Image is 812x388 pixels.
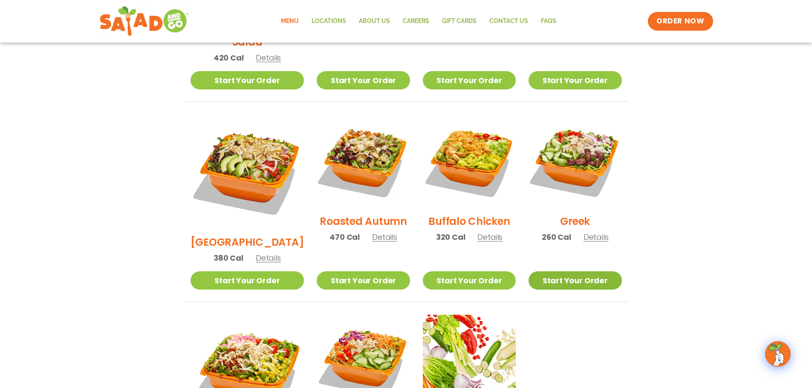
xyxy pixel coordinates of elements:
[320,214,407,229] h2: Roasted Autumn
[317,115,410,207] img: Product photo for Roasted Autumn Salad
[329,231,360,243] span: 470 Cal
[428,214,510,229] h2: Buffalo Chicken
[372,232,397,242] span: Details
[584,232,609,242] span: Details
[256,52,281,63] span: Details
[560,214,590,229] h2: Greek
[436,11,483,31] a: GIFT CARDS
[535,11,563,31] a: FAQs
[529,71,621,89] a: Start Your Order
[477,232,503,242] span: Details
[317,271,410,290] a: Start Your Order
[436,231,465,243] span: 320 Cal
[396,11,436,31] a: Careers
[529,271,621,290] a: Start Your Order
[275,11,563,31] nav: Menu
[483,11,535,31] a: Contact Us
[256,253,281,263] span: Details
[191,115,304,228] img: Product photo for BBQ Ranch Salad
[423,271,516,290] a: Start Your Order
[214,52,244,63] span: 420 Cal
[191,235,304,250] h2: [GEOGRAPHIC_DATA]
[353,11,396,31] a: About Us
[648,12,713,31] a: ORDER NOW
[766,342,790,366] img: wpChatIcon
[191,71,304,89] a: Start Your Order
[529,115,621,207] img: Product photo for Greek Salad
[423,115,516,207] img: Product photo for Buffalo Chicken Salad
[656,16,704,26] span: ORDER NOW
[275,11,305,31] a: Menu
[423,71,516,89] a: Start Your Order
[191,271,304,290] a: Start Your Order
[214,252,243,264] span: 380 Cal
[305,11,353,31] a: Locations
[99,4,189,38] img: new-SAG-logo-768×292
[317,71,410,89] a: Start Your Order
[542,231,571,243] span: 260 Cal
